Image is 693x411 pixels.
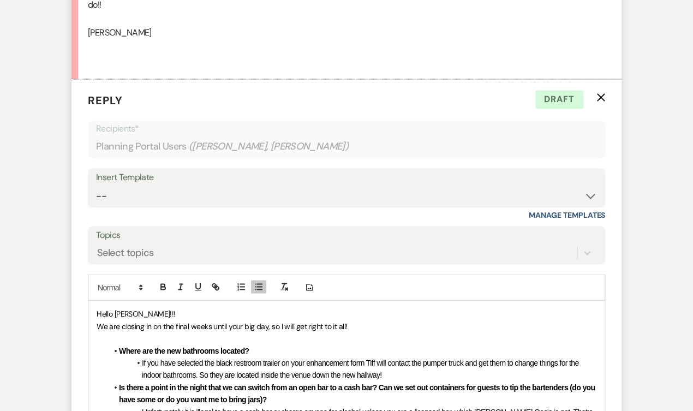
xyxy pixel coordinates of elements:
span: We are closing in on the final weeks until your big day, so I will get right to it all! [97,321,347,331]
span: [PERSON_NAME] [88,27,152,38]
span: Hello [PERSON_NAME]!!! [97,308,176,318]
strong: Where are the new bathrooms located? [119,346,249,355]
div: Insert Template [96,169,597,185]
div: Planning Portal Users [96,136,597,157]
span: If you have selected the black restroom trailer on your enhancement form Tiff will contact the pu... [142,358,581,379]
span: ( [PERSON_NAME], [PERSON_NAME] ) [189,139,349,154]
a: Manage Templates [529,210,605,219]
p: Recipients* [96,122,597,136]
strong: Is there a point in the night that we can switch from an open bar to a cash bar? Can we set out c... [119,383,596,403]
label: Topics [96,227,597,243]
span: Draft [535,90,583,109]
span: Reply [88,93,123,108]
div: Select topics [97,246,154,260]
